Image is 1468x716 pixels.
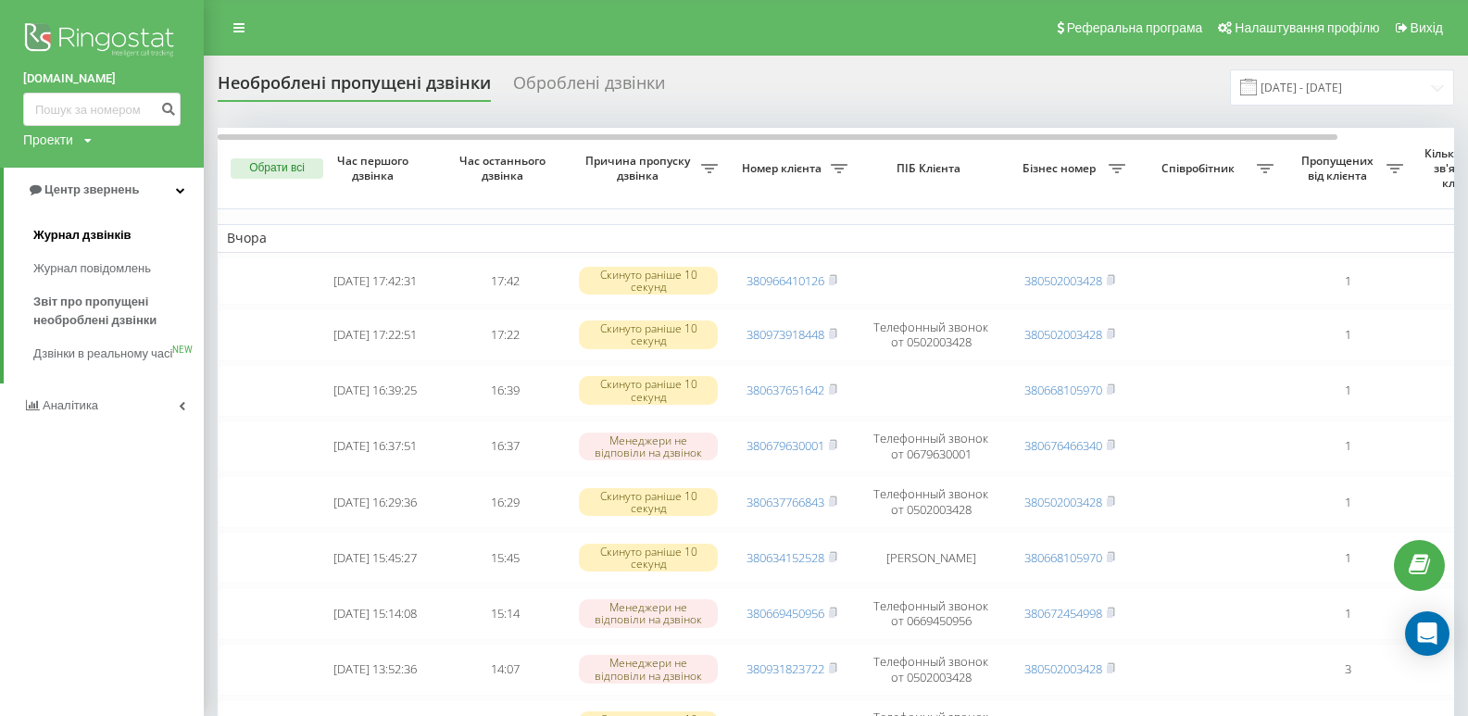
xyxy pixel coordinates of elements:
td: [DATE] 17:42:31 [310,257,440,306]
a: 380966410126 [747,272,824,289]
span: Налаштування профілю [1235,20,1379,35]
span: Номер клієнта [736,161,831,176]
td: 3 [1283,644,1412,696]
div: Оброблені дзвінки [513,73,665,102]
td: 1 [1283,308,1412,360]
a: 380931823722 [747,660,824,677]
td: 16:29 [440,476,570,528]
div: Проекти [23,131,73,149]
a: 380502003428 [1024,272,1102,289]
span: Час останнього дзвінка [455,154,555,182]
td: 1 [1283,365,1412,417]
span: Співробітник [1144,161,1257,176]
td: [PERSON_NAME] [857,532,1005,584]
div: Open Intercom Messenger [1405,611,1449,656]
td: 16:37 [440,421,570,472]
span: Причина пропуску дзвінка [579,154,701,182]
button: Обрати всі [231,158,323,179]
a: 380637766843 [747,494,824,510]
td: Телефонный звонок от 0502003428 [857,476,1005,528]
td: 14:07 [440,644,570,696]
span: Пропущених від клієнта [1292,154,1386,182]
td: [DATE] 15:14:08 [310,587,440,639]
span: Реферальна програма [1067,20,1203,35]
div: Скинуто раніше 10 секунд [579,320,718,348]
a: 380973918448 [747,326,824,343]
td: 1 [1283,476,1412,528]
a: 380669450956 [747,605,824,622]
td: Телефонный звонок от 0669450956 [857,587,1005,639]
div: Скинуто раніше 10 секунд [579,376,718,404]
span: Журнал дзвінків [33,226,132,245]
td: Телефонный звонок от 0679630001 [857,421,1005,472]
a: Центр звернень [4,168,204,212]
td: [DATE] 16:37:51 [310,421,440,472]
span: Дзвінки в реальному часі [33,345,172,363]
a: 380502003428 [1024,660,1102,677]
div: Менеджери не відповіли на дзвінок [579,599,718,627]
span: Час першого дзвінка [325,154,425,182]
a: 380668105970 [1024,549,1102,566]
td: 15:45 [440,532,570,584]
td: 15:14 [440,587,570,639]
td: 1 [1283,257,1412,306]
a: Журнал повідомлень [33,252,204,285]
td: 17:22 [440,308,570,360]
td: [DATE] 16:39:25 [310,365,440,417]
a: 380634152528 [747,549,824,566]
span: Звіт про пропущені необроблені дзвінки [33,293,194,330]
div: Скинуто раніше 10 секунд [579,267,718,295]
td: Телефонный звонок от 0502003428 [857,644,1005,696]
span: Вихід [1411,20,1443,35]
span: Центр звернень [44,182,139,196]
span: Бізнес номер [1014,161,1109,176]
a: 380676466340 [1024,437,1102,454]
td: 1 [1283,587,1412,639]
a: 380637651642 [747,382,824,398]
img: Ringostat logo [23,19,181,65]
div: Менеджери не відповіли на дзвінок [579,655,718,683]
td: [DATE] 13:52:36 [310,644,440,696]
td: Телефонный звонок от 0502003428 [857,308,1005,360]
a: Журнал дзвінків [33,219,204,252]
a: 380679630001 [747,437,824,454]
a: 380502003428 [1024,326,1102,343]
span: ПІБ Клієнта [872,161,989,176]
div: Необроблені пропущені дзвінки [218,73,491,102]
a: [DOMAIN_NAME] [23,69,181,88]
span: Журнал повідомлень [33,259,151,278]
div: Скинуто раніше 10 секунд [579,488,718,516]
td: 1 [1283,421,1412,472]
a: Дзвінки в реальному часіNEW [33,337,204,371]
div: Скинуто раніше 10 секунд [579,544,718,572]
input: Пошук за номером [23,93,181,126]
td: 17:42 [440,257,570,306]
td: [DATE] 17:22:51 [310,308,440,360]
td: 16:39 [440,365,570,417]
td: [DATE] 16:29:36 [310,476,440,528]
span: Аналiтика [43,398,98,412]
td: [DATE] 15:45:27 [310,532,440,584]
a: 380672454998 [1024,605,1102,622]
td: 1 [1283,532,1412,584]
a: 380502003428 [1024,494,1102,510]
div: Менеджери не відповіли на дзвінок [579,433,718,460]
a: 380668105970 [1024,382,1102,398]
a: Звіт про пропущені необроблені дзвінки [33,285,204,337]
